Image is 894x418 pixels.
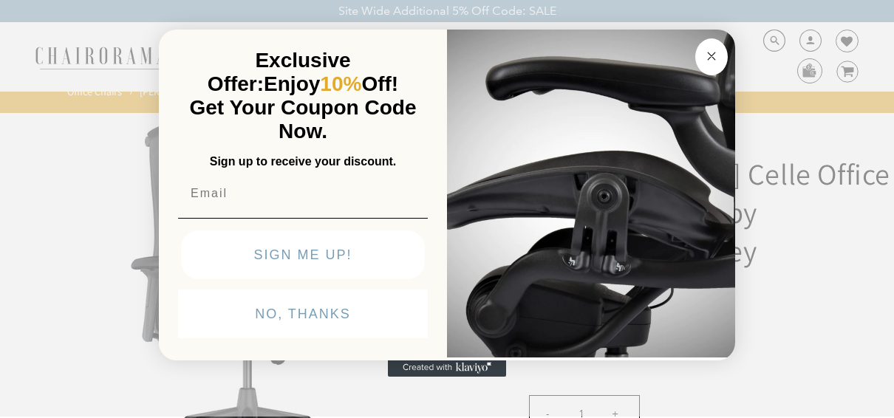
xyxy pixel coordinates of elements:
span: Exclusive Offer: [208,49,351,95]
img: underline [178,218,428,219]
span: 10% [320,72,361,95]
button: NO, THANKS [178,289,428,338]
span: Enjoy Off! [264,72,398,95]
span: Sign up to receive your discount. [210,155,396,168]
a: Created with Klaviyo - opens in a new tab [388,359,506,377]
button: SIGN ME UP! [181,230,425,279]
span: Get Your Coupon Code Now. [190,96,417,143]
input: Email [178,179,428,208]
img: 92d77583-a095-41f6-84e7-858462e0427a.jpeg [447,27,735,357]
